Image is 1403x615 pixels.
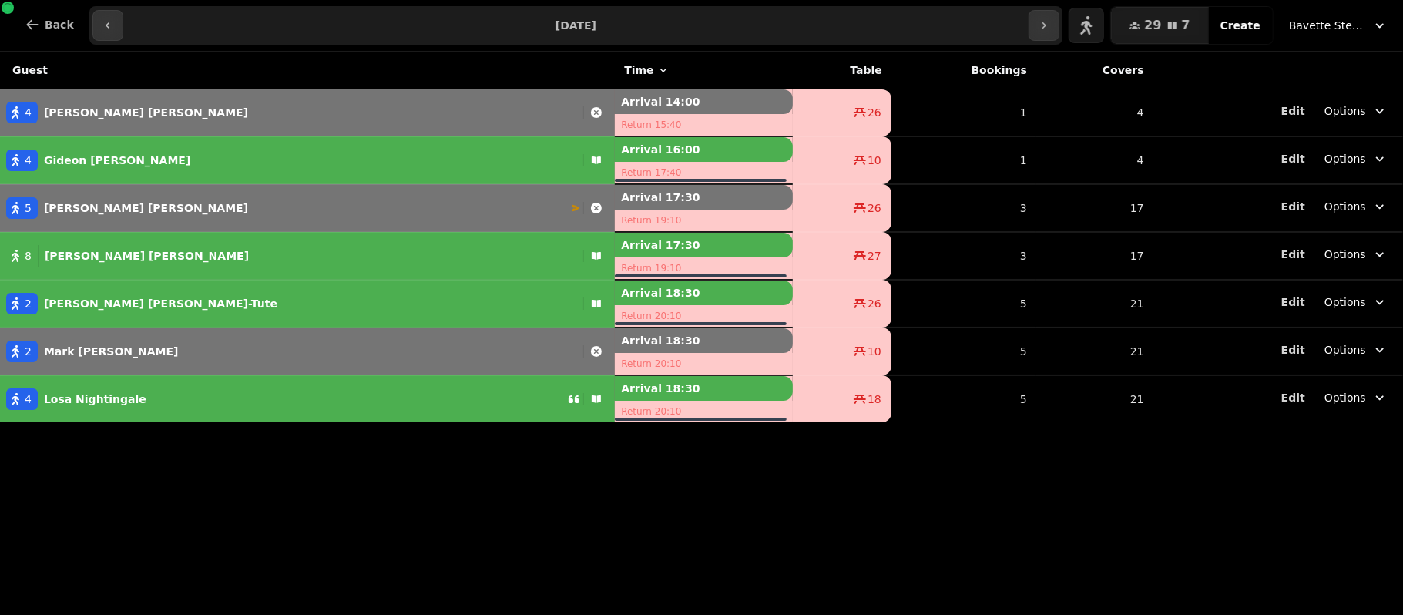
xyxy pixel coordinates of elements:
span: 8 [25,248,32,264]
button: Edit [1281,247,1305,262]
button: Options [1315,336,1397,364]
span: Options [1324,390,1366,405]
button: Options [1315,240,1397,268]
p: Arrival 18:30 [615,281,793,305]
p: Arrival 18:30 [615,328,793,353]
p: Gideon [PERSON_NAME] [44,153,190,168]
button: Edit [1281,199,1305,214]
td: 17 [1036,232,1153,280]
th: Table [793,52,891,89]
span: Options [1324,247,1366,262]
p: [PERSON_NAME] [PERSON_NAME] [45,248,249,264]
p: Arrival 16:00 [615,137,793,162]
td: 4 [1036,89,1153,137]
span: 26 [868,296,881,311]
span: Edit [1281,153,1305,164]
span: 27 [868,248,881,264]
span: 5 [25,200,32,216]
span: 10 [868,344,881,359]
button: Edit [1281,294,1305,310]
button: Options [1315,97,1397,125]
span: Options [1324,294,1366,310]
p: [PERSON_NAME] [PERSON_NAME] [44,105,248,120]
p: Return 15:40 [615,114,793,136]
span: 26 [868,200,881,216]
td: 17 [1036,184,1153,232]
p: Losa Nightingale [44,392,146,407]
td: 3 [891,232,1036,280]
p: Arrival 17:30 [615,233,793,257]
span: 4 [25,153,32,168]
button: Create [1208,7,1273,44]
p: Return 17:40 [615,162,793,183]
span: Edit [1281,201,1305,212]
p: Return 19:10 [615,210,793,231]
th: Covers [1036,52,1153,89]
button: Edit [1281,390,1305,405]
p: [PERSON_NAME] [PERSON_NAME]-Tute [44,296,277,311]
td: 21 [1036,280,1153,328]
span: 26 [868,105,881,120]
span: Edit [1281,297,1305,307]
span: Edit [1281,249,1305,260]
td: 5 [891,328,1036,375]
td: 5 [891,280,1036,328]
p: Arrival 18:30 [615,376,793,401]
button: Options [1315,145,1397,173]
p: Arrival 14:00 [615,89,793,114]
th: Bookings [891,52,1036,89]
button: Edit [1281,103,1305,119]
td: 21 [1036,328,1153,375]
button: Edit [1281,151,1305,166]
p: Return 20:10 [615,353,793,375]
button: Time [624,62,669,78]
td: 3 [891,184,1036,232]
td: 5 [891,375,1036,422]
span: Options [1324,103,1366,119]
span: 2 [25,296,32,311]
button: Options [1315,384,1397,412]
span: 7 [1182,19,1190,32]
span: 18 [868,392,881,407]
button: Edit [1281,342,1305,358]
span: Options [1324,151,1366,166]
p: Return 20:10 [615,305,793,327]
p: Return 19:10 [615,257,793,279]
p: Return 20:10 [615,401,793,422]
span: Edit [1281,344,1305,355]
td: 21 [1036,375,1153,422]
p: Arrival 17:30 [615,185,793,210]
span: Edit [1281,106,1305,116]
span: Bavette Steakhouse - [PERSON_NAME] [1289,18,1366,33]
span: 29 [1144,19,1161,32]
span: Edit [1281,392,1305,403]
td: 4 [1036,136,1153,184]
span: Options [1324,342,1366,358]
span: 10 [868,153,881,168]
button: 297 [1111,7,1208,44]
span: Back [45,19,74,30]
span: 4 [25,105,32,120]
span: Create [1220,20,1260,31]
button: Bavette Steakhouse - [PERSON_NAME] [1280,12,1397,39]
td: 1 [891,89,1036,137]
p: [PERSON_NAME] [PERSON_NAME] [44,200,248,216]
span: 4 [25,392,32,407]
button: Back [12,6,86,43]
button: Options [1315,193,1397,220]
td: 1 [891,136,1036,184]
button: Options [1315,288,1397,316]
span: Time [624,62,653,78]
span: Options [1324,199,1366,214]
span: 2 [25,344,32,359]
p: Mark [PERSON_NAME] [44,344,179,359]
